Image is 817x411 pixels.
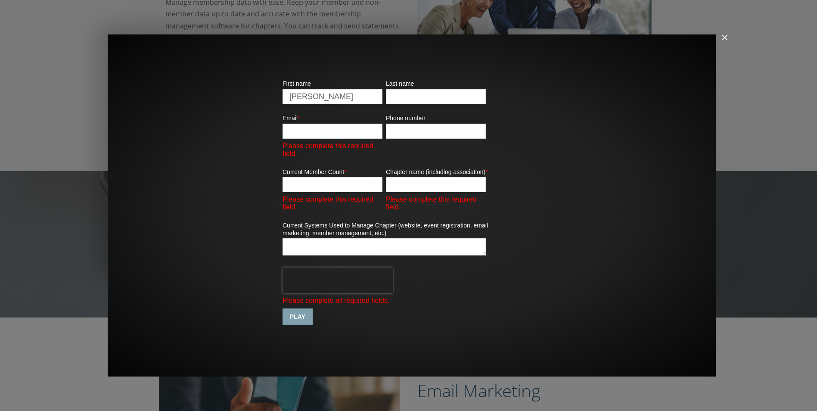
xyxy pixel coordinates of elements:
span: Last name [386,80,414,87]
label: Please complete this required field. [283,196,373,211]
label: Please complete this required field. [283,142,373,157]
button: Close [720,34,729,41]
label: Please complete this required field. [386,196,477,211]
span: Current Member Count [283,168,344,175]
iframe: reCAPTCHA [283,268,393,293]
span: Chapter name (including association) [386,168,485,175]
input: PLAY [283,308,313,325]
img: Click to close video [714,34,728,49]
span: Email [283,115,298,121]
span: Current Systems Used to Manage Chapter (website, event registration, email marketing, member mana... [283,222,488,237]
span: Phone number [386,115,426,121]
span: First name [283,80,311,87]
label: Please complete all required fields. [283,297,389,304]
